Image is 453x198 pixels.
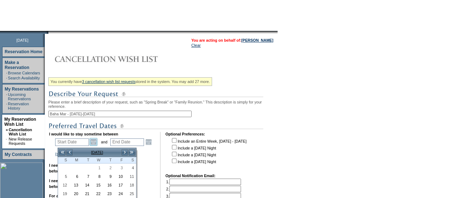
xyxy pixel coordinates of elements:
td: · [6,71,7,75]
a: 15 [92,181,102,189]
a: 8 [92,172,102,180]
a: 14 [81,181,91,189]
a: Reservation Home [5,49,42,54]
a: Clear [191,43,201,47]
a: New Release Requests [9,137,32,146]
span: [DATE] [16,38,29,42]
span: 1 [92,165,102,170]
a: 18 [125,181,136,189]
a: << [59,149,66,156]
b: I need a minimum of [49,163,86,167]
td: · [6,137,8,146]
a: 24 [114,190,125,198]
td: Wednesday, October 22, 2025 [91,189,102,198]
span: 2 [103,165,114,170]
td: [DATE] [73,148,121,156]
a: > [121,149,128,156]
td: Saturday, October 18, 2025 [125,181,136,189]
td: 1. [166,179,241,185]
td: Saturday, October 11, 2025 [125,172,136,181]
b: Optional Preferences: [165,132,205,136]
a: 23 [103,190,114,198]
img: Cancellation Wish List [48,52,192,66]
td: · [6,102,7,110]
a: 13 [69,181,80,189]
td: Tuesday, October 07, 2025 [80,172,91,181]
td: Saturday, October 25, 2025 [125,189,136,198]
th: Thursday [103,157,114,164]
th: Monday [69,157,80,164]
a: Open the calendar popup. [145,138,153,146]
a: 12 [58,181,69,189]
div: You currently have stored in the system. You may add 27 more. [48,77,212,86]
a: Reservation History [8,102,29,110]
a: 11 [125,172,136,180]
a: Search Availability [8,76,40,80]
td: Friday, October 17, 2025 [114,181,125,189]
a: My Contracts [5,152,32,157]
b: I need a maximum of [49,179,87,183]
a: 25 [125,190,136,198]
a: [PERSON_NAME] [241,38,273,42]
a: Cancellation Wish List [9,128,32,136]
a: 10 [114,172,125,180]
a: 22 [92,190,102,198]
td: Monday, October 13, 2025 [69,181,80,189]
a: 7 [81,172,91,180]
a: Make a Reservation [5,60,29,70]
b: I would like to stay sometime between [49,132,118,136]
td: Thursday, October 23, 2025 [103,189,114,198]
a: 17 [114,181,125,189]
span: You are acting on behalf of: [191,38,273,42]
td: Wednesday, October 01, 2025 [91,164,102,172]
a: 5 [58,172,69,180]
td: Wednesday, October 08, 2025 [91,172,102,181]
th: Wednesday [91,157,102,164]
td: · [6,92,7,101]
td: Thursday, October 02, 2025 [103,164,114,172]
td: · [6,76,7,80]
span: 3 [114,165,125,170]
a: < [66,149,73,156]
a: (show holiday calendar) [55,152,96,156]
img: promoShadowLeftCorner.gif [46,31,48,34]
a: 20 [69,190,80,198]
th: Sunday [58,157,69,164]
th: Tuesday [80,157,91,164]
a: 16 [103,181,114,189]
td: Sunday, October 05, 2025 [58,172,69,181]
a: 6 [69,172,80,180]
a: Open the calendar popup. [90,138,97,146]
a: 4 [125,164,136,172]
a: >> [128,149,135,156]
td: Friday, October 24, 2025 [114,189,125,198]
img: blank.gif [48,31,49,34]
b: For a minimum of [49,194,81,198]
td: Monday, October 06, 2025 [69,172,80,181]
td: Friday, October 10, 2025 [114,172,125,181]
td: Friday, October 03, 2025 [114,164,125,172]
td: Tuesday, October 21, 2025 [80,189,91,198]
a: 3 cancellation wish list requests [82,79,135,84]
b: Optional Notification Email: [165,174,216,178]
a: 19 [58,190,69,198]
a: My Reservations [5,87,39,92]
td: Include an Entire Week, [DATE] - [DATE] Include a [DATE] Night Include a [DATE] Night Include a [... [170,137,246,169]
td: Monday, October 20, 2025 [69,189,80,198]
td: Thursday, October 16, 2025 [103,181,114,189]
td: Saturday, October 04, 2025 [125,164,136,172]
a: Browse Calendars [8,71,40,75]
a: 21 [81,190,91,198]
td: Thursday, October 09, 2025 [103,172,114,181]
th: Saturday [125,157,136,164]
td: Sunday, October 19, 2025 [58,189,69,198]
a: Upcoming Reservations [8,92,31,101]
td: Wednesday, October 15, 2025 [91,181,102,189]
b: » [6,128,8,132]
td: 2. [166,186,241,192]
input: Date format: M/D/Y. Shortcut keys: [T] for Today. [UP] or [.] for Next Day. [DOWN] or [,] for Pre... [110,138,144,146]
td: Tuesday, October 14, 2025 [80,181,91,189]
td: Sunday, October 12, 2025 [58,181,69,189]
a: My Reservation Wish List [4,117,36,127]
td: and [100,137,109,147]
